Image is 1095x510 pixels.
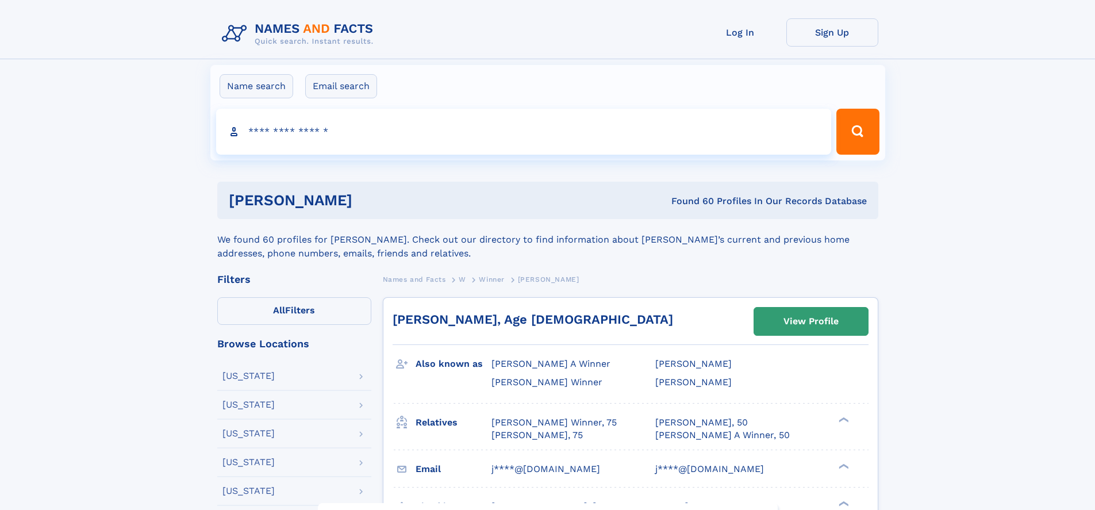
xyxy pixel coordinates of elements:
[491,377,602,388] span: [PERSON_NAME] Winner
[479,275,505,283] span: Winner
[655,429,790,442] a: [PERSON_NAME] A Winner, 50
[229,193,512,208] h1: [PERSON_NAME]
[754,308,868,335] a: View Profile
[383,272,446,286] a: Names and Facts
[217,297,371,325] label: Filters
[836,416,850,423] div: ❯
[217,18,383,49] img: Logo Names and Facts
[393,312,673,327] a: [PERSON_NAME], Age [DEMOGRAPHIC_DATA]
[416,413,491,432] h3: Relatives
[222,429,275,438] div: [US_STATE]
[836,500,850,507] div: ❯
[479,272,505,286] a: Winner
[491,429,583,442] a: [PERSON_NAME], 75
[836,109,879,155] button: Search Button
[655,377,732,388] span: [PERSON_NAME]
[655,358,732,369] span: [PERSON_NAME]
[459,272,466,286] a: W
[216,109,832,155] input: search input
[222,371,275,381] div: [US_STATE]
[694,18,786,47] a: Log In
[783,308,839,335] div: View Profile
[222,400,275,409] div: [US_STATE]
[491,358,610,369] span: [PERSON_NAME] A Winner
[518,275,579,283] span: [PERSON_NAME]
[416,354,491,374] h3: Also known as
[512,195,867,208] div: Found 60 Profiles In Our Records Database
[273,305,285,316] span: All
[220,74,293,98] label: Name search
[491,416,617,429] a: [PERSON_NAME] Winner, 75
[217,219,878,260] div: We found 60 profiles for [PERSON_NAME]. Check out our directory to find information about [PERSON...
[416,459,491,479] h3: Email
[786,18,878,47] a: Sign Up
[305,74,377,98] label: Email search
[217,274,371,285] div: Filters
[222,486,275,496] div: [US_STATE]
[217,339,371,349] div: Browse Locations
[836,462,850,470] div: ❯
[655,416,748,429] a: [PERSON_NAME], 50
[459,275,466,283] span: W
[222,458,275,467] div: [US_STATE]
